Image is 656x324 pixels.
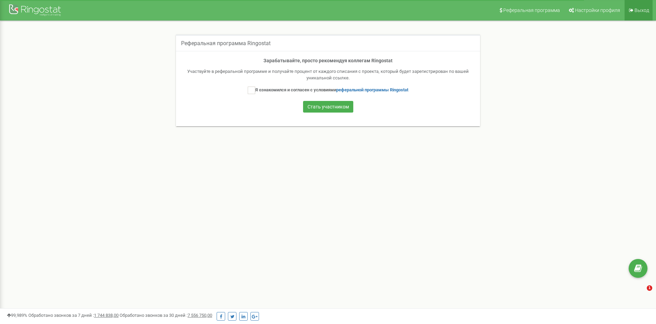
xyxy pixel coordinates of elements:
div: Участвуйте в реферальной программе и получайте процент от каждого списания с проекта, который буд... [183,68,473,81]
iframe: Intercom live chat [633,285,649,302]
button: Стать участником [303,101,353,113]
label: Я ознакомился и согласен с условиями [248,87,408,94]
span: Обработано звонков за 7 дней : [28,313,119,318]
a: реферальной программы Ringostat [336,87,408,92]
h4: Зарабатывайте, просто рекомендуя коллегам Ringostat [183,58,473,63]
u: 7 556 750,00 [188,313,212,318]
span: 99,989% [7,313,27,318]
u: 1 744 838,00 [94,313,119,318]
span: 1 [647,285,652,291]
span: Обработано звонков за 30 дней : [120,313,212,318]
span: Настройки профиля [575,8,620,13]
span: Реферальная программа [503,8,560,13]
h5: Реферальная программа Ringostat [181,40,271,47]
span: Выход [634,8,649,13]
